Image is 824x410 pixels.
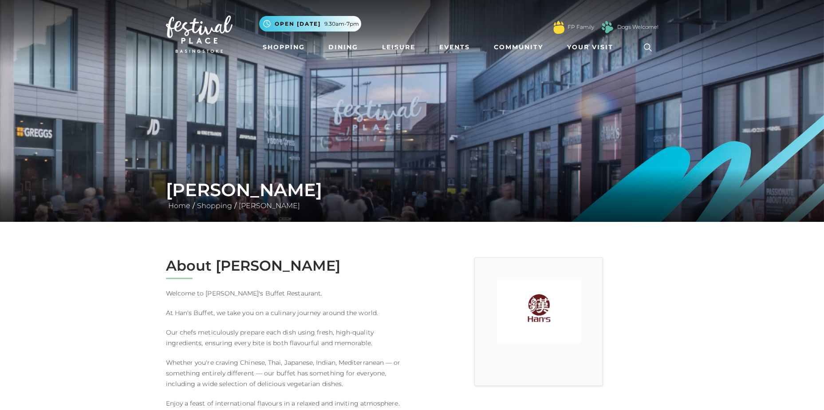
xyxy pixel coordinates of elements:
a: [PERSON_NAME] [237,201,302,210]
a: Community [490,39,547,55]
a: Dogs Welcome! [617,23,658,31]
div: / / [159,179,665,211]
a: Home [166,201,193,210]
a: Your Visit [564,39,621,55]
a: Dining [325,39,362,55]
img: Festival Place Logo [166,16,233,53]
a: Leisure [378,39,419,55]
a: FP Family [568,23,594,31]
a: Shopping [259,39,308,55]
span: 9.30am-7pm [324,20,359,28]
p: Welcome to [PERSON_NAME]'s Buffet Restaurant. [166,288,406,299]
a: Events [436,39,473,55]
button: Open [DATE] 9.30am-7pm [259,16,361,32]
span: Your Visit [567,43,613,52]
span: Open [DATE] [275,20,321,28]
p: At Han's Buffet, we take you on a culinary journey around the world. [166,307,406,318]
p: Enjoy a feast of international flavours in a relaxed and inviting atmosphere. [166,398,406,409]
h1: [PERSON_NAME] [166,179,658,201]
h2: About [PERSON_NAME] [166,257,406,274]
p: Our chefs meticulously prepare each dish using fresh, high-quality ingredients, ensuring every bi... [166,327,406,348]
p: Whether you're craving Chinese, Thai, Japanese, Indian, Mediterranean — or something entirely dif... [166,357,406,389]
a: Shopping [195,201,234,210]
